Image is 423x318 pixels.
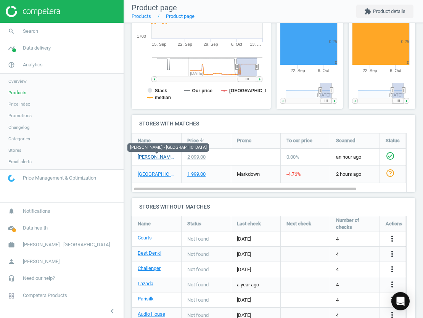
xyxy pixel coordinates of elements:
span: Price [187,137,199,144]
span: markdown [237,171,260,177]
span: 2 hours ago [336,171,374,178]
a: [PERSON_NAME] - [GEOGRAPHIC_DATA] [138,154,175,161]
span: Name [138,137,151,144]
tspan: 22. Sep [178,42,192,47]
span: Not found [187,281,209,288]
i: search [4,24,19,39]
span: Stores [8,147,21,153]
span: Status [386,137,400,144]
span: Products [8,90,26,96]
span: Last check [237,220,261,227]
i: chevron_left [108,307,117,316]
span: [DATE] [237,236,275,243]
span: Status [187,220,201,227]
span: Data delivery [23,45,51,51]
span: 4 [336,251,339,258]
tspan: 22. Sep [363,68,377,73]
tspan: 6. Oct [390,68,401,73]
span: Price Management & Optimization [23,175,96,181]
div: [PERSON_NAME] - [GEOGRAPHIC_DATA] [127,143,209,152]
button: more_vert [388,234,397,244]
tspan: 6. Oct [318,68,329,73]
span: [PERSON_NAME] [23,258,60,265]
a: Audio House [138,311,165,318]
tspan: median [155,95,171,100]
tspan: 6. Oct [231,42,242,47]
div: 2 099.00 [187,154,206,161]
span: Promotions [8,112,32,119]
span: Price index [8,101,30,107]
span: Scanned [336,137,355,144]
span: [DATE] [237,297,275,304]
i: more_vert [388,249,397,259]
span: Overview [8,78,27,84]
span: Actions [386,220,402,227]
i: check_circle_outline [386,151,395,161]
i: pie_chart_outlined [4,58,19,72]
span: Data health [23,225,48,231]
tspan: Stack [155,88,167,93]
span: [PERSON_NAME] - [GEOGRAPHIC_DATA] [23,241,110,248]
text: 0.25 [329,39,337,44]
text: 0 [407,60,409,65]
i: notifications [4,204,19,218]
a: Products [132,13,151,19]
text: 0.25 [401,39,409,44]
span: To our price [286,137,312,144]
span: a year ago [237,281,275,288]
a: Courts [138,234,152,241]
span: Need our help? [23,275,55,282]
a: [GEOGRAPHIC_DATA] [138,171,175,178]
span: Product page [132,3,177,12]
button: more_vert [388,295,397,305]
h4: Stores with matches [132,115,415,133]
i: headset_mic [4,271,19,286]
img: ajHJNr6hYgQAAAAASUVORK5CYII= [6,6,60,17]
i: more_vert [388,265,397,274]
span: Not found [187,297,209,304]
i: extension [364,8,371,15]
span: Name [138,220,151,227]
h4: Stores without matches [132,198,415,216]
a: Best Denki [138,250,161,257]
span: 4 [336,236,339,243]
i: more_vert [388,234,397,243]
a: Product page [166,13,195,19]
div: — [237,154,241,161]
span: Categories [8,136,30,142]
span: Not found [187,251,209,258]
button: more_vert [388,265,397,275]
div: 1 999.00 [187,171,206,178]
img: wGWNvw8QSZomAAAAABJRU5ErkJggg== [8,175,15,182]
span: Notifications [23,208,50,215]
div: Open Intercom Messenger [391,292,410,310]
i: more_vert [388,280,397,289]
i: timeline [4,41,19,55]
a: Lazada [138,280,153,287]
tspan: [GEOGRAPHIC_DATA] [229,88,278,93]
text: 1700 [137,34,146,39]
i: more_vert [388,295,397,304]
a: Parisilk [138,296,154,302]
span: Not found [187,266,209,273]
span: Changelog [8,124,30,130]
span: Next check [286,220,311,227]
i: work [4,238,19,252]
tspan: 29. Sep [204,42,218,47]
span: Not found [187,236,209,243]
a: Challenger [138,265,161,272]
span: Email alerts [8,159,32,165]
span: 4 [336,281,339,288]
i: person [4,254,19,269]
tspan: 22. Sep [290,68,305,73]
button: extensionProduct details [356,5,413,18]
text: 0 [335,60,337,65]
span: Number of checks [336,217,374,231]
span: 0.00 % [286,154,299,160]
i: help_outline [386,169,395,178]
span: [DATE] [237,251,275,258]
tspan: Our price [192,88,213,93]
tspan: 13. … [250,42,261,47]
span: Competera Products [23,292,67,299]
span: an hour ago [336,154,374,161]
